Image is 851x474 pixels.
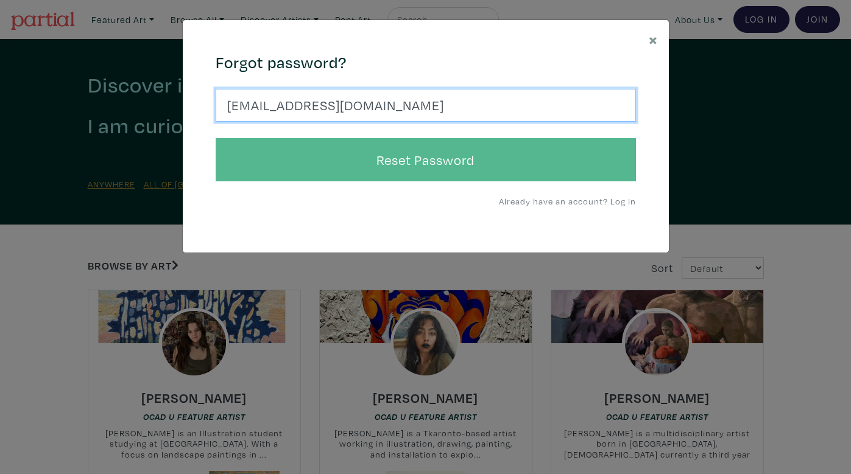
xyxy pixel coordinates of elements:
[499,195,636,207] a: Already have an account? Log in
[216,89,636,122] input: Your email
[638,20,669,58] button: Close
[649,29,658,50] span: ×
[216,138,636,182] button: Reset Password
[216,53,636,72] h4: Forgot password?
